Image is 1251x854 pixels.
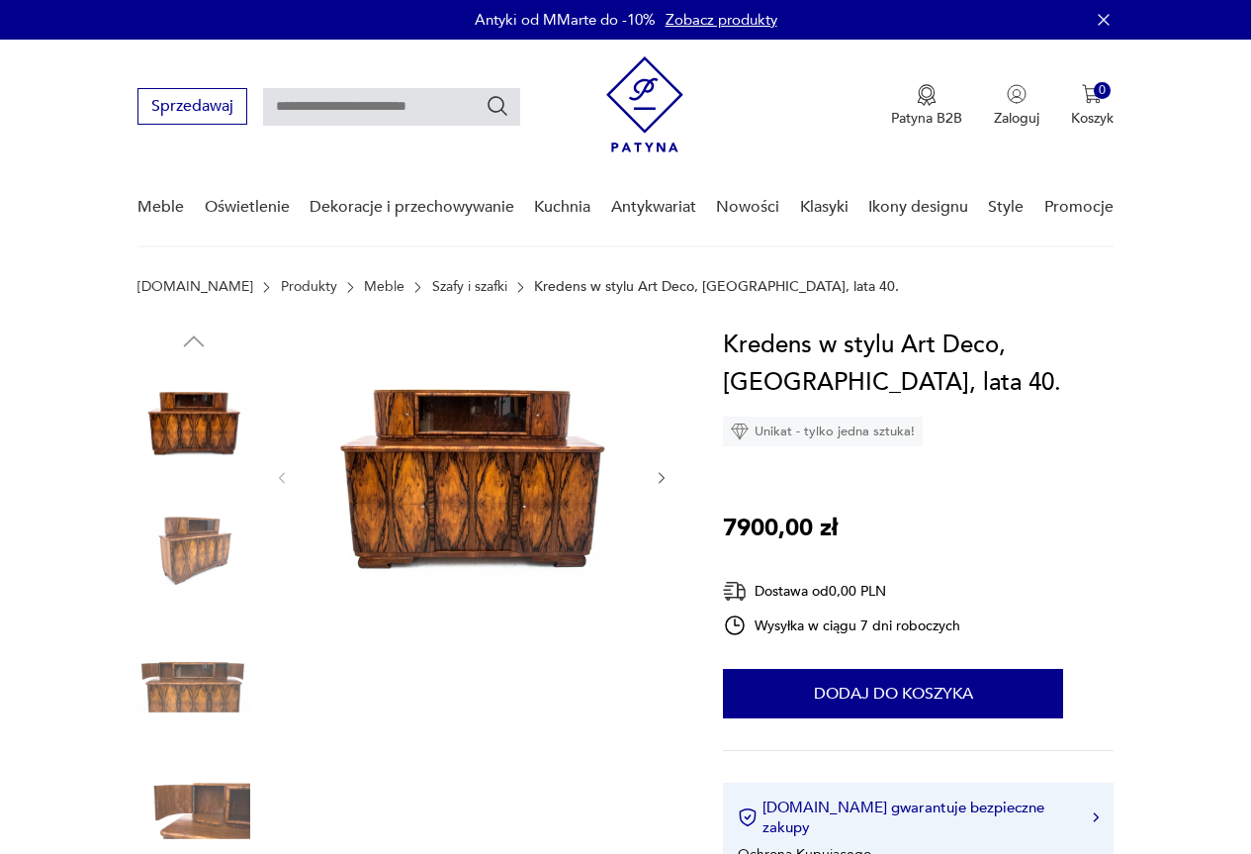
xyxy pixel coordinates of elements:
a: Szafy i szafki [432,279,507,295]
img: Ikona strzałki w prawo [1093,812,1099,822]
button: Patyna B2B [891,84,962,128]
a: Ikona medaluPatyna B2B [891,84,962,128]
button: Szukaj [486,94,509,118]
div: 0 [1094,82,1111,99]
a: Meble [137,169,184,245]
a: Kuchnia [534,169,590,245]
p: Zaloguj [994,109,1039,128]
div: Unikat - tylko jedna sztuka! [723,417,923,446]
img: Zdjęcie produktu Kredens w stylu Art Deco, Polska, lata 40. [137,366,250,479]
img: Ikona medalu [917,84,937,106]
p: Antyki od MMarte do -10% [475,10,656,30]
a: Antykwariat [611,169,696,245]
a: Produkty [281,279,337,295]
p: Patyna B2B [891,109,962,128]
img: Ikona certyfikatu [738,807,758,827]
div: Wysyłka w ciągu 7 dni roboczych [723,614,960,637]
img: Zdjęcie produktu Kredens w stylu Art Deco, Polska, lata 40. [311,327,634,626]
a: Style [988,169,1024,245]
a: Dekoracje i przechowywanie [310,169,514,245]
a: Meble [364,279,404,295]
div: Dostawa od 0,00 PLN [723,579,960,604]
a: Ikony designu [868,169,968,245]
button: Sprzedawaj [137,88,247,125]
img: Patyna - sklep z meblami i dekoracjami vintage [606,56,683,152]
a: Nowości [716,169,779,245]
p: Kredens w stylu Art Deco, [GEOGRAPHIC_DATA], lata 40. [534,279,899,295]
img: Ikonka użytkownika [1007,84,1027,104]
a: Zobacz produkty [666,10,777,30]
img: Zdjęcie produktu Kredens w stylu Art Deco, Polska, lata 40. [137,493,250,606]
img: Ikona diamentu [731,423,749,440]
a: Sprzedawaj [137,101,247,115]
img: Zdjęcie produktu Kredens w stylu Art Deco, Polska, lata 40. [137,618,250,731]
a: Klasyki [800,169,849,245]
h1: Kredens w stylu Art Deco, [GEOGRAPHIC_DATA], lata 40. [723,327,1114,402]
a: Promocje [1044,169,1114,245]
img: Ikona koszyka [1082,84,1102,104]
a: Oświetlenie [205,169,290,245]
button: Zaloguj [994,84,1039,128]
img: Ikona dostawy [723,579,747,604]
p: 7900,00 zł [723,510,838,547]
p: Koszyk [1071,109,1114,128]
button: [DOMAIN_NAME] gwarantuje bezpieczne zakupy [738,798,1099,837]
button: 0Koszyk [1071,84,1114,128]
a: [DOMAIN_NAME] [137,279,253,295]
button: Dodaj do koszyka [723,669,1063,718]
